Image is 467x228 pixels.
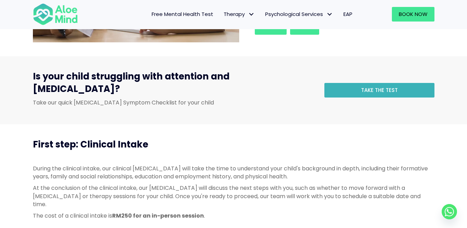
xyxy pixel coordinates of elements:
[265,10,333,18] span: Psychological Services
[33,99,314,107] p: Take our quick [MEDICAL_DATA] Symptom Checklist for your child
[33,184,434,208] p: At the conclusion of the clinical intake, our [MEDICAL_DATA] will discuss the next steps with you...
[392,7,434,22] a: Book Now
[33,3,78,26] img: Aloe mind Logo
[218,7,260,22] a: TherapyTherapy: submenu
[112,212,204,220] strong: RM250 for an in-person session
[442,204,457,219] a: Whatsapp
[33,70,314,99] h3: Is your child struggling with attention and [MEDICAL_DATA]?
[338,7,358,22] a: EAP
[399,10,428,18] span: Book Now
[152,10,213,18] span: Free Mental Health Test
[361,86,398,94] span: Take the test
[246,9,257,19] span: Therapy: submenu
[33,138,148,151] span: First step: Clinical Intake
[343,10,352,18] span: EAP
[146,7,218,22] a: Free Mental Health Test
[324,83,434,98] a: Take the test
[33,212,434,220] p: The cost of a clinical intake is .
[87,7,358,22] nav: Menu
[224,10,255,18] span: Therapy
[33,164,434,180] p: During the clinical intake, our clinical [MEDICAL_DATA] will take the time to understand your chi...
[260,7,338,22] a: Psychological ServicesPsychological Services: submenu
[325,9,335,19] span: Psychological Services: submenu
